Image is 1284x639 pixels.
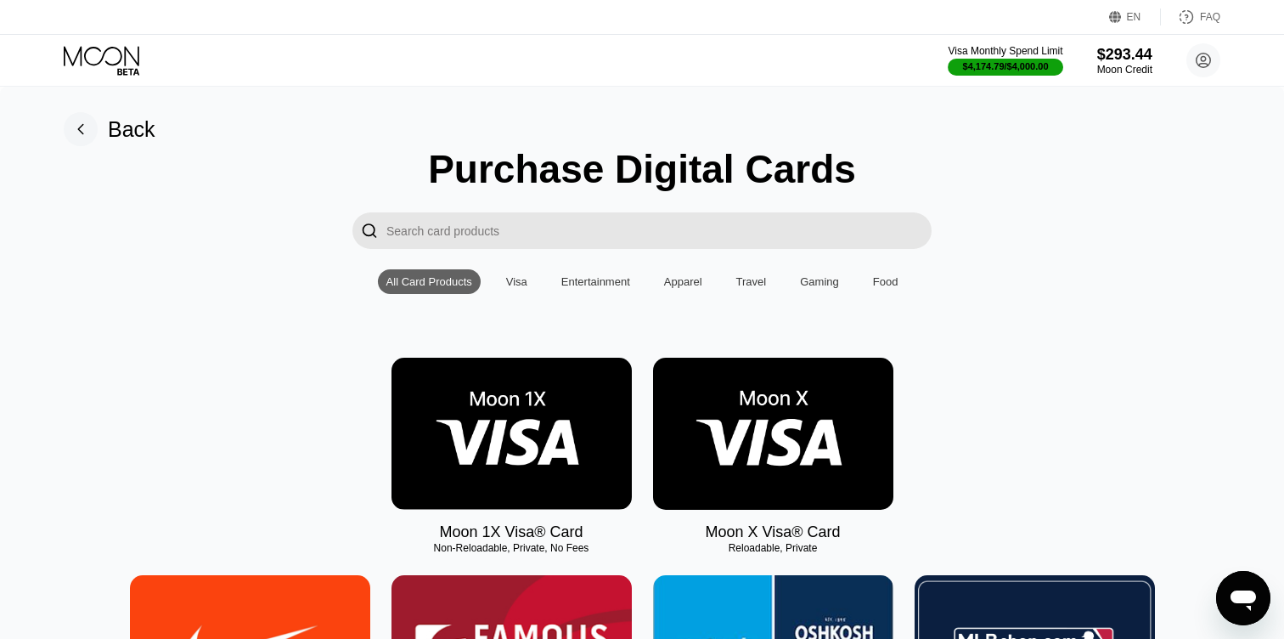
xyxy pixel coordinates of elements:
div: EN [1109,8,1161,25]
div: Moon X Visa® Card [705,523,840,541]
div:  [361,221,378,240]
div: Travel [728,269,775,294]
div: $293.44Moon Credit [1097,46,1152,76]
div: Reloadable, Private [653,542,893,554]
div: Back [64,112,155,146]
div: Visa Monthly Spend Limit [948,45,1062,57]
div: Visa [506,275,527,288]
div: All Card Products [386,275,472,288]
div: Food [873,275,898,288]
iframe: Кнопка, открывающая окно обмена сообщениями; идет разговор [1216,571,1270,625]
div: Gaming [800,275,839,288]
div: Apparel [664,275,702,288]
div: Moon Credit [1097,64,1152,76]
div: Purchase Digital Cards [428,146,856,192]
div: $293.44 [1097,46,1152,64]
div: EN [1127,11,1141,23]
div: $4,174.79 / $4,000.00 [963,61,1049,71]
div: Visa Monthly Spend Limit$4,174.79/$4,000.00 [948,45,1062,76]
div: Travel [736,275,767,288]
div: Moon 1X Visa® Card [439,523,583,541]
div: All Card Products [378,269,481,294]
div: FAQ [1200,11,1220,23]
div: Back [108,117,155,142]
div: Non-Reloadable, Private, No Fees [391,542,632,554]
div: Entertainment [553,269,639,294]
div: Apparel [656,269,711,294]
div: Entertainment [561,275,630,288]
div: Visa [498,269,536,294]
div:  [352,212,386,249]
div: Gaming [791,269,848,294]
div: Food [864,269,907,294]
input: Search card products [386,212,932,249]
div: FAQ [1161,8,1220,25]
